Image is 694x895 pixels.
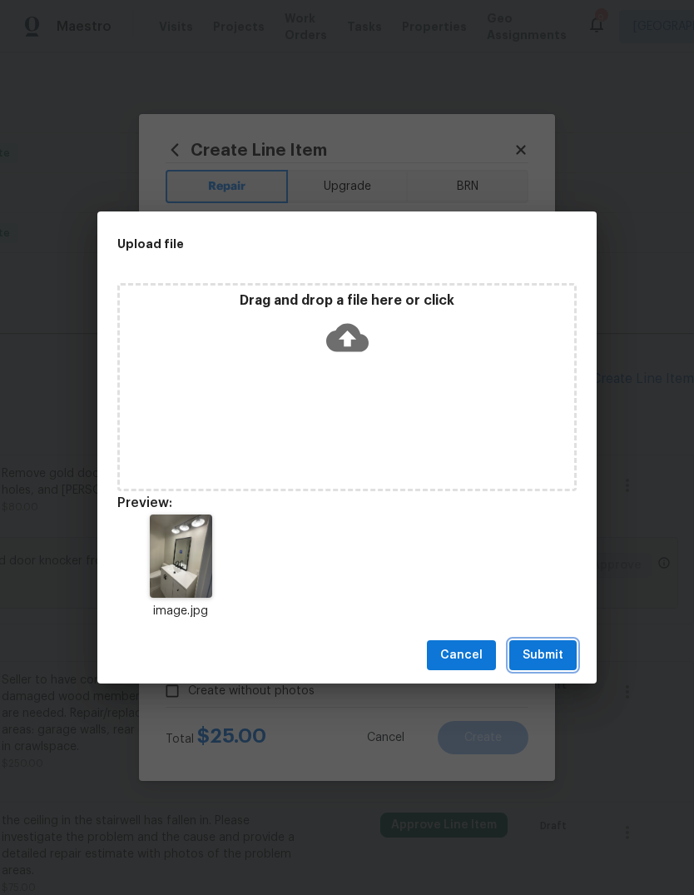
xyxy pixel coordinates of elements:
[117,603,244,620] p: image.jpg
[440,645,483,666] span: Cancel
[509,640,577,671] button: Submit
[120,292,574,310] p: Drag and drop a file here or click
[150,515,212,598] img: Z
[117,235,502,253] h2: Upload file
[523,645,563,666] span: Submit
[427,640,496,671] button: Cancel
